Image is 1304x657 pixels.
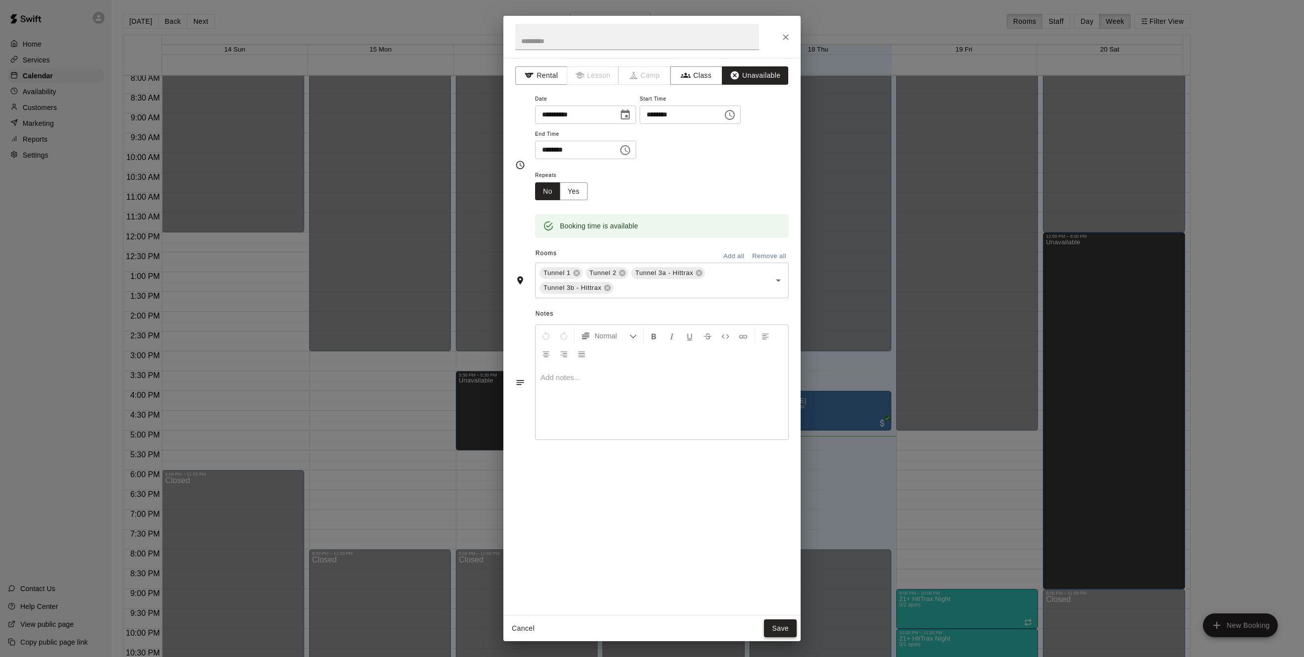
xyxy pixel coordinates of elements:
[515,160,525,170] svg: Timing
[663,327,680,345] button: Format Italics
[540,282,613,294] div: Tunnel 3b - Hittrax
[699,327,716,345] button: Format Strikethrough
[735,327,752,345] button: Insert Link
[586,267,629,279] div: Tunnel 2
[536,250,557,257] span: Rooms
[615,105,635,125] button: Choose date, selected date is Sep 18, 2025
[771,274,785,287] button: Open
[515,378,525,387] svg: Notes
[717,327,734,345] button: Insert Code
[540,283,605,293] span: Tunnel 3b - Hittrax
[535,182,588,201] div: outlined button group
[560,182,588,201] button: Yes
[567,66,619,85] span: Lessons must be created in the Services page first
[540,267,583,279] div: Tunnel 1
[535,128,636,141] span: End Time
[718,249,750,264] button: Add all
[631,268,697,278] span: Tunnel 3a - Hittrax
[640,93,741,106] span: Start Time
[777,28,795,46] button: Close
[538,327,554,345] button: Undo
[681,327,698,345] button: Format Underline
[535,169,596,182] span: Repeats
[515,66,567,85] button: Rental
[573,345,590,363] button: Justify Align
[750,249,789,264] button: Remove all
[555,345,572,363] button: Right Align
[535,182,560,201] button: No
[586,268,621,278] span: Tunnel 2
[595,331,629,341] span: Normal
[577,327,641,345] button: Formatting Options
[720,105,740,125] button: Choose time, selected time is 5:30 PM
[515,275,525,285] svg: Rooms
[555,327,572,345] button: Redo
[764,619,797,638] button: Save
[722,66,788,85] button: Unavailable
[615,140,635,160] button: Choose time, selected time is 8:00 PM
[646,327,662,345] button: Format Bold
[560,217,638,235] div: Booking time is available
[631,267,705,279] div: Tunnel 3a - Hittrax
[619,66,671,85] span: Camps can only be created in the Services page
[538,345,554,363] button: Center Align
[536,306,789,322] span: Notes
[507,619,539,638] button: Cancel
[535,93,636,106] span: Date
[540,268,575,278] span: Tunnel 1
[757,327,774,345] button: Left Align
[670,66,722,85] button: Class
